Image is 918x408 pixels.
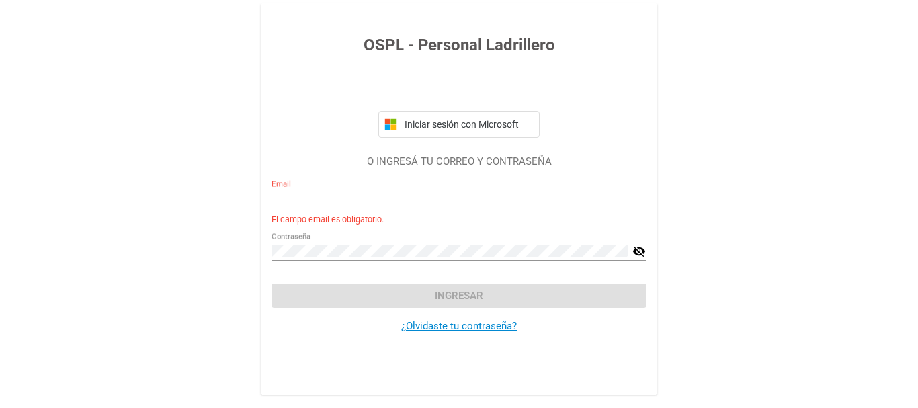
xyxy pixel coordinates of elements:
[372,72,546,101] iframe: Botón de Acceder con Google
[272,284,646,308] button: Ingresar
[435,290,483,302] span: Ingresar
[272,154,646,169] p: O INGRESÁ TU CORREO Y CONTRASEÑA
[402,119,534,130] span: Iniciar sesión con Microsoft
[401,320,517,332] a: ¿Olvidaste tu contraseña?
[632,243,646,259] mat-icon: visibility_off
[272,33,646,57] h3: OSPL - Personal Ladrillero
[378,111,540,138] button: Iniciar sesión con Microsoft
[872,362,905,395] iframe: Intercom live chat
[272,214,384,227] small: El campo email es obligatorio.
